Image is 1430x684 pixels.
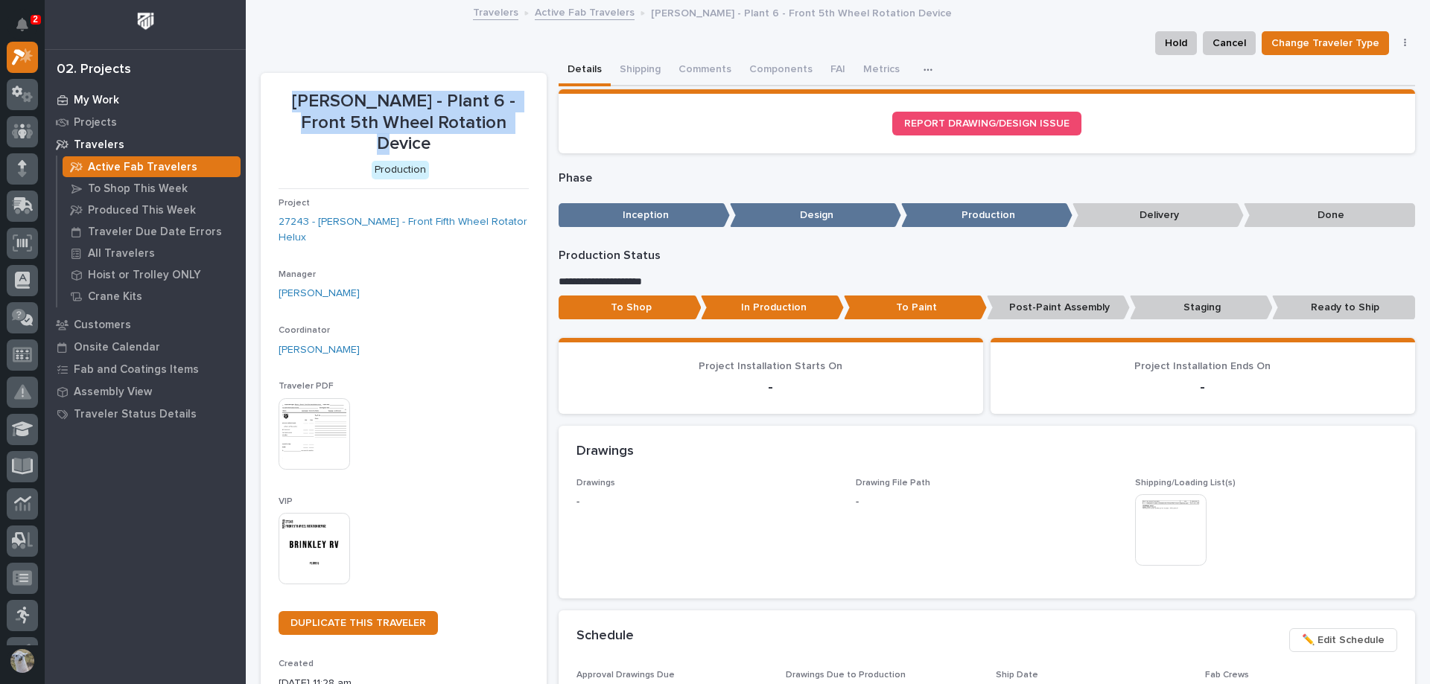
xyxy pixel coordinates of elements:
a: 27243 - [PERSON_NAME] - Front Fifth Wheel Rotator Helux [279,214,529,246]
p: [PERSON_NAME] - Plant 6 - Front 5th Wheel Rotation Device [651,4,952,20]
p: - [856,494,859,510]
p: Fab and Coatings Items [74,363,199,377]
span: ✏️ Edit Schedule [1302,631,1385,649]
p: In Production [701,295,844,320]
p: Produced This Week [88,204,196,217]
p: Traveler Status Details [74,408,197,421]
span: DUPLICATE THIS TRAVELER [290,618,426,628]
a: Produced This Week [57,199,246,220]
h2: Schedule [576,628,634,645]
a: All Travelers [57,243,246,263]
span: Hold [1165,34,1187,52]
p: Inception [559,203,730,228]
span: Project [279,199,310,208]
p: - [576,494,838,510]
a: Traveler Status Details [45,403,246,425]
a: My Work [45,89,246,111]
p: [PERSON_NAME] - Plant 6 - Front 5th Wheel Rotation Device [279,91,529,155]
button: users-avatar [7,645,38,677]
div: Production [372,161,429,179]
span: Fab Crews [1205,671,1249,680]
p: Post-Paint Assembly [987,295,1130,320]
p: Production Status [559,249,1416,263]
a: Customers [45,313,246,336]
a: Active Fab Travelers [535,3,635,20]
span: Drawing File Path [856,479,930,488]
span: Drawings Due to Production [786,671,906,680]
span: Shipping/Loading List(s) [1135,479,1236,488]
a: DUPLICATE THIS TRAVELER [279,611,438,635]
span: Manager [279,270,316,279]
a: Projects [45,111,246,133]
div: Notifications2 [19,18,38,42]
p: All Travelers [88,247,155,261]
p: Active Fab Travelers [88,161,197,174]
span: Project Installation Ends On [1134,361,1271,371]
a: Active Fab Travelers [57,156,246,177]
p: Projects [74,116,117,130]
a: REPORT DRAWING/DESIGN ISSUE [892,112,1081,135]
span: Drawings [576,479,615,488]
button: Metrics [854,55,909,86]
p: Traveler Due Date Errors [88,226,222,239]
p: Design [730,203,901,228]
p: Crane Kits [88,290,142,304]
span: Cancel [1213,34,1246,52]
a: Travelers [473,3,518,20]
span: Approval Drawings Due [576,671,675,680]
a: Onsite Calendar [45,336,246,358]
a: Assembly View [45,380,246,403]
button: Comments [670,55,740,86]
span: Coordinator [279,326,330,335]
p: - [576,378,965,396]
a: Fab and Coatings Items [45,358,246,380]
span: Traveler PDF [279,382,334,391]
span: Project Installation Starts On [699,361,842,371]
p: Production [901,203,1072,228]
p: To Shop This Week [88,182,188,196]
span: REPORT DRAWING/DESIGN ISSUE [904,118,1070,129]
span: VIP [279,497,293,506]
a: Travelers [45,133,246,156]
button: Components [740,55,822,86]
p: Phase [559,171,1416,185]
p: Customers [74,319,131,332]
p: Delivery [1072,203,1244,228]
span: Change Traveler Type [1271,34,1379,52]
p: Hoist or Trolley ONLY [88,269,201,282]
button: Details [559,55,611,86]
p: My Work [74,94,119,107]
a: [PERSON_NAME] [279,342,360,358]
button: Change Traveler Type [1262,31,1389,55]
span: Created [279,659,314,668]
a: [PERSON_NAME] [279,286,360,301]
p: Assembly View [74,386,152,399]
a: Crane Kits [57,286,246,307]
p: To Paint [844,295,987,320]
p: Onsite Calendar [74,341,160,354]
span: Ship Date [996,671,1038,680]
p: 2 [33,14,38,25]
img: Workspace Logo [132,7,159,35]
p: To Shop [559,295,702,320]
a: Traveler Due Date Errors [57,221,246,242]
p: Ready to Ship [1272,295,1415,320]
p: Done [1244,203,1415,228]
p: - [1008,378,1397,396]
h2: Drawings [576,444,634,460]
button: Notifications [7,9,38,40]
a: Hoist or Trolley ONLY [57,264,246,285]
div: 02. Projects [57,62,131,78]
button: FAI [822,55,854,86]
a: To Shop This Week [57,178,246,199]
p: Travelers [74,138,124,152]
p: Staging [1130,295,1273,320]
button: ✏️ Edit Schedule [1289,628,1397,652]
button: Hold [1155,31,1197,55]
button: Shipping [611,55,670,86]
button: Cancel [1203,31,1256,55]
